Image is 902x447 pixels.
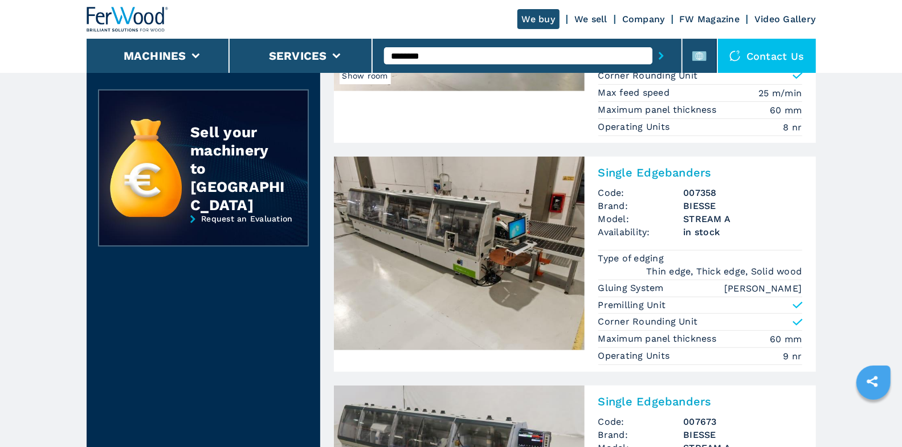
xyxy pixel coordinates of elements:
p: Operating Units [598,121,673,133]
span: Availability: [598,225,684,239]
button: Services [269,49,327,63]
span: Model: [598,212,684,225]
p: Premilling Unit [598,299,666,311]
a: Company [622,14,665,24]
button: submit-button [652,43,670,69]
h3: 007673 [684,415,802,428]
em: 25 m/min [759,87,802,100]
img: Contact us [729,50,741,61]
img: Single Edgebanders BIESSE STREAM A [334,157,585,350]
button: Machines [124,49,186,63]
span: Show room [340,67,391,84]
a: sharethis [858,367,887,396]
em: 60 mm [770,104,802,117]
h3: STREAM A [684,212,802,225]
img: Ferwood [87,7,169,32]
a: We sell [574,14,607,24]
p: Gluing System [598,282,667,294]
iframe: Chat [854,396,893,438]
p: Maximum panel thickness [598,104,720,116]
h3: BIESSE [684,428,802,441]
a: Single Edgebanders BIESSE STREAM ASingle EdgebandersCode:007358Brand:BIESSEModel:STREAM AAvailabi... [334,157,816,372]
h2: Single Edgebanders [598,395,802,408]
em: 9 nr [783,350,802,363]
p: Type of edging [598,252,667,265]
span: Code: [598,186,684,199]
em: 60 mm [770,333,802,346]
a: Request an Evaluation [98,214,309,255]
em: 8 nr [783,121,802,134]
p: Max feed speed [598,87,673,99]
div: Sell your machinery to [GEOGRAPHIC_DATA] [190,123,285,214]
p: Corner Rounding Unit [598,315,698,328]
h3: BIESSE [684,199,802,212]
h2: Single Edgebanders [598,166,802,179]
a: Video Gallery [754,14,815,24]
span: Brand: [598,428,684,441]
a: FW Magazine [680,14,740,24]
h3: 007358 [684,186,802,199]
em: [PERSON_NAME] [724,282,802,295]
em: Thin edge, Thick edge, Solid wood [646,265,802,278]
p: Corner Rounding Unit [598,69,698,82]
p: Maximum panel thickness [598,333,720,345]
a: We buy [517,9,560,29]
span: in stock [684,225,802,239]
div: Contact us [718,39,816,73]
p: Operating Units [598,350,673,362]
span: Brand: [598,199,684,212]
span: Code: [598,415,684,428]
